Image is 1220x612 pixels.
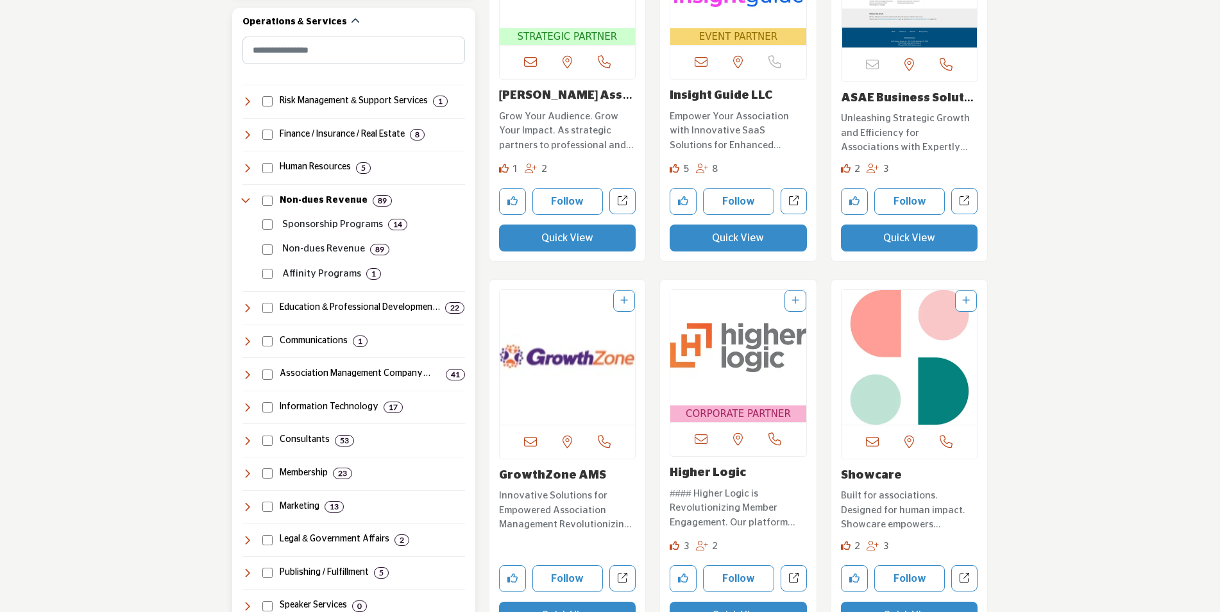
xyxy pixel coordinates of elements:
button: Follow [703,565,774,592]
h3: GrowthZone AMS [499,469,636,483]
a: Higher Logic [670,467,746,479]
b: 13 [330,502,339,511]
button: Like company [499,565,526,592]
div: 89 Results For Non-dues Revenue [373,195,392,207]
span: STRATEGIC PARTNER [502,30,633,44]
img: Higher Logic [670,290,806,405]
input: Select Consultants checkbox [262,436,273,446]
h3: Insight Guide LLC [670,89,807,103]
div: 5 Results For Publishing / Fulfillment [374,567,389,579]
input: Select Membership checkbox [262,468,273,479]
a: #### Higher Logic is Revolutionizing Member Engagement. Our platform unifies community, marketing... [670,484,807,531]
h4: Finance / Insurance / Real Estate: Financial management, accounting, insurance, banking, payroll,... [280,128,405,141]
b: 23 [338,469,347,478]
div: 22 Results For Education & Professional Development [445,302,464,314]
a: Add To List [792,296,799,305]
a: ASAE Business Soluti... [841,92,974,118]
i: Likes [841,164,851,173]
input: Select Association Management Company (AMC) checkbox [262,370,273,380]
div: Followers [867,162,889,177]
img: GrowthZone AMS [500,290,636,425]
a: Empower Your Association with Innovative SaaS Solutions for Enhanced Engagement and Revenue Growt... [670,106,807,153]
div: 1 Results For Affinity Programs [366,268,381,280]
span: 5 [684,164,690,174]
b: 53 [340,436,349,445]
b: 14 [393,220,402,229]
button: Follow [874,565,945,592]
a: Add To List [962,296,970,305]
span: CORPORATE PARTNER [673,407,804,421]
input: Select Finance / Insurance / Real Estate checkbox [262,130,273,140]
h3: Naylor Association Solutions [499,89,636,103]
button: Follow [703,188,774,215]
div: Followers [696,162,718,177]
input: Select Publishing / Fulfillment checkbox [262,568,273,578]
a: Add To List [620,296,628,305]
div: 17 Results For Information Technology [384,402,403,413]
i: Like [499,164,509,173]
b: 5 [379,568,384,577]
button: Follow [874,188,945,215]
input: Select Non-dues Revenue checkbox [262,196,273,206]
div: 23 Results For Membership [333,468,352,479]
input: Select Marketing checkbox [262,502,273,512]
b: 89 [375,245,384,254]
a: Open Listing in new tab [842,290,978,425]
a: Unleashing Strategic Growth and Efficiency for Associations with Expertly Tailored Solutions Empo... [841,108,978,155]
b: 2 [400,536,404,545]
div: 8 Results For Finance / Insurance / Real Estate [410,129,425,140]
span: 3 [684,541,690,551]
a: Open showcare in new tab [951,565,978,591]
b: 41 [451,370,460,379]
p: Non-dues Revenue: Non dues related revenue generation opportunities. [282,242,365,257]
h4: Association Management Company (AMC): Professional management, strategic guidance, and operationa... [280,368,441,380]
h4: Information Technology: Technology solutions, including software, cybersecurity, cloud computing,... [280,401,378,414]
b: 0 [357,602,362,611]
p: Empower Your Association with Innovative SaaS Solutions for Enhanced Engagement and Revenue Growt... [670,110,807,153]
button: Follow [532,188,604,215]
b: 5 [361,164,366,173]
span: 2 [712,541,718,551]
div: 13 Results For Marketing [325,501,344,513]
p: Built for associations. Designed for human impact. Showcare empowers associations to deliver exce... [841,489,978,532]
p: Sponsorship Programs: Sponsorship and funding programs. [282,217,383,232]
h4: Speaker Services: Expert speakers, coaching, and leadership development programs, along with spea... [280,599,347,612]
input: Search Category [242,37,465,64]
div: 0 Results For Speaker Services [352,600,367,612]
a: Open naylor-association-solutions in new tab [609,188,636,214]
div: 89 Results For Non-dues Revenue [370,244,389,255]
span: 3 [883,164,889,174]
a: Innovative Solutions for Empowered Association Management Revolutionizing the landscape for the a... [499,486,636,532]
h2: Operations & Services [242,16,347,29]
h4: Communications: Services for messaging, public relations, video production, webinars, and content... [280,335,348,348]
input: Select Affinity Programs checkbox [262,269,273,279]
div: 14 Results For Sponsorship Programs [388,219,407,230]
input: Select Communications checkbox [262,336,273,346]
span: 2 [854,164,860,174]
h4: Human Resources: Services and solutions for employee management, benefits, recruiting, compliance... [280,161,351,174]
h4: Non-dues Revenue: Programs like affinity partnerships, sponsorships, and other revenue-generating... [280,194,368,207]
h4: Membership: Services and strategies for member engagement, retention, communication, and research... [280,467,328,480]
a: Open asae-business-solutions in new tab [951,188,978,214]
a: Grow Your Audience. Grow Your Impact. As strategic partners to professional and trade association... [499,106,636,153]
i: Likes [670,164,679,173]
p: Innovative Solutions for Empowered Association Management Revolutionizing the landscape for the a... [499,489,636,532]
b: 1 [358,337,362,346]
input: Select Risk Management & Support Services checkbox [262,96,273,106]
b: 1 [438,97,443,106]
button: Like company [670,565,697,592]
button: Quick View [841,225,978,251]
b: 17 [389,403,398,412]
h3: ASAE Business Solutions [841,92,978,106]
b: 8 [415,130,419,139]
span: 2 [541,164,547,174]
a: Built for associations. Designed for human impact. Showcare empowers associations to deliver exce... [841,486,978,532]
span: 3 [883,541,889,551]
button: Quick View [670,225,807,251]
p: Unleashing Strategic Growth and Efficiency for Associations with Expertly Tailored Solutions Empo... [841,112,978,155]
span: 8 [712,164,718,174]
i: Likes [670,541,679,550]
button: Like company [841,565,868,592]
span: 1 [513,164,518,174]
a: Insight Guide LLC [670,90,772,101]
